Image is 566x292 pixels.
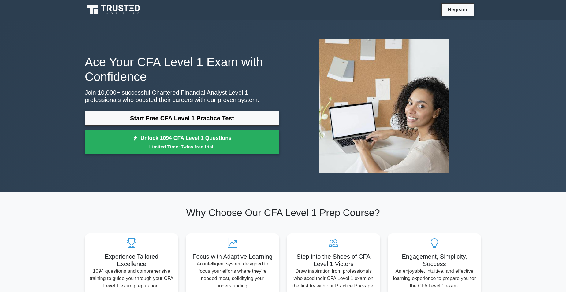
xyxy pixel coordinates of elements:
[85,55,279,84] h1: Ace Your CFA Level 1 Exam with Confidence
[393,268,476,290] p: An enjoyable, intuitive, and effective learning experience to prepare you for the CFA Level 1 exam.
[85,111,279,126] a: Start Free CFA Level 1 Practice Test
[85,89,279,104] p: Join 10,000+ successful Chartered Financial Analyst Level 1 professionals who boosted their caree...
[292,268,375,290] p: Draw inspiration from professionals who aced their CFA Level 1 exam on the first try with our Pra...
[191,253,274,260] h5: Focus with Adaptive Learning
[292,253,375,268] h5: Step into the Shoes of CFA Level 1 Victors
[191,260,274,290] p: An intelligent system designed to focus your efforts where they're needed most, solidifying your ...
[85,130,279,155] a: Unlock 1094 CFA Level 1 QuestionsLimited Time: 7-day free trial!
[92,143,272,150] small: Limited Time: 7-day free trial!
[393,253,476,268] h5: Engagement, Simplicity, Success
[90,268,173,290] p: 1094 questions and comprehensive training to guide you through your CFA Level 1 exam preparation.
[444,6,471,13] a: Register
[90,253,173,268] h5: Experience Tailored Excellence
[85,207,481,218] h2: Why Choose Our CFA Level 1 Prep Course?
